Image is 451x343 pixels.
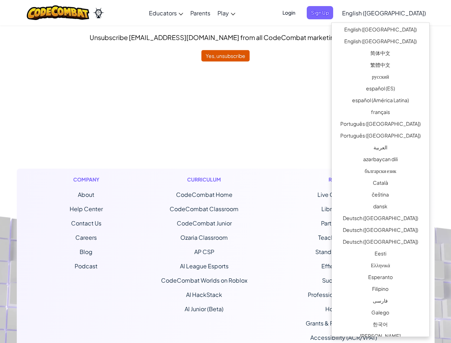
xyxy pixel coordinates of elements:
a: Ελληνικά [332,260,429,272]
a: Partner Solutions [321,219,366,227]
a: čeština [332,190,429,202]
button: Yes, unsubscribe [201,50,250,61]
a: Galego [332,308,429,319]
a: Blog [80,248,92,255]
a: русский [332,72,429,84]
a: AP CSP [194,248,214,255]
a: English ([GEOGRAPHIC_DATA]) [332,36,429,48]
a: CodeCombat Worlds on Roblox [161,277,247,284]
a: Standards Alignment [315,248,372,255]
a: Deutsch ([GEOGRAPHIC_DATA]) [332,213,429,225]
a: Educators [145,3,187,23]
img: CodeCombat logo [27,5,89,20]
a: 한국어 [332,319,429,331]
a: 简体中文 [332,48,429,60]
a: 繁體中文 [332,60,429,72]
a: dansk [332,202,429,213]
a: Deutsch ([GEOGRAPHIC_DATA]) [332,237,429,249]
a: Português ([GEOGRAPHIC_DATA]) [332,131,429,143]
a: فارسی [332,296,429,308]
img: Ozaria [93,8,104,18]
a: español (ES) [332,84,429,95]
span: Unsubscribe [EMAIL_ADDRESS][DOMAIN_NAME] from all CodeCombat marketing emails? [90,33,362,41]
a: Play [214,3,239,23]
a: français [332,107,429,119]
a: Català [332,178,429,190]
a: Ozaria Classroom [180,234,228,241]
a: Parents [187,3,214,23]
a: Deutsch ([GEOGRAPHIC_DATA]) [332,225,429,237]
button: Sign Up [307,6,333,19]
a: CodeCombat Junior [177,219,232,227]
a: About [78,191,94,198]
span: Contact Us [71,219,101,227]
a: Grants & Funding Resources [306,319,382,327]
a: Podcast [75,262,97,270]
a: azərbaycan dili [332,154,429,166]
a: English ([GEOGRAPHIC_DATA]) [332,25,429,36]
h1: Company [70,176,103,183]
a: Professional Development [308,291,380,298]
h1: Resources [306,176,382,183]
a: Esperanto [332,272,429,284]
button: Login [278,6,300,19]
a: AI HackStack [186,291,222,298]
a: Filipino [332,284,429,296]
span: CodeCombat Home [176,191,232,198]
a: español (América Latina) [332,95,429,107]
a: Help Center [70,205,103,213]
span: English ([GEOGRAPHIC_DATA]) [342,9,426,17]
a: English ([GEOGRAPHIC_DATA]) [339,3,430,23]
a: CodeCombat Classroom [170,205,239,213]
span: Educators [149,9,177,17]
a: AI League Esports [180,262,229,270]
a: Careers [75,234,97,241]
a: Accessibility (ACR/VPAT) [310,334,377,341]
a: العربية [332,143,429,154]
a: български език [332,166,429,178]
h1: Curriculum [161,176,247,183]
a: Efficacy Studies [321,262,366,270]
span: Play [217,9,229,17]
a: Português ([GEOGRAPHIC_DATA]) [332,119,429,131]
a: Library Solutions [321,205,366,213]
a: Teaching Solutions [318,234,369,241]
a: Live Online Classes [317,191,370,198]
a: Eesti [332,249,429,260]
a: [PERSON_NAME] [332,331,429,343]
a: Success Stories [322,277,365,284]
a: AI Junior (Beta) [185,305,224,313]
a: Hour of Code [325,305,362,313]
